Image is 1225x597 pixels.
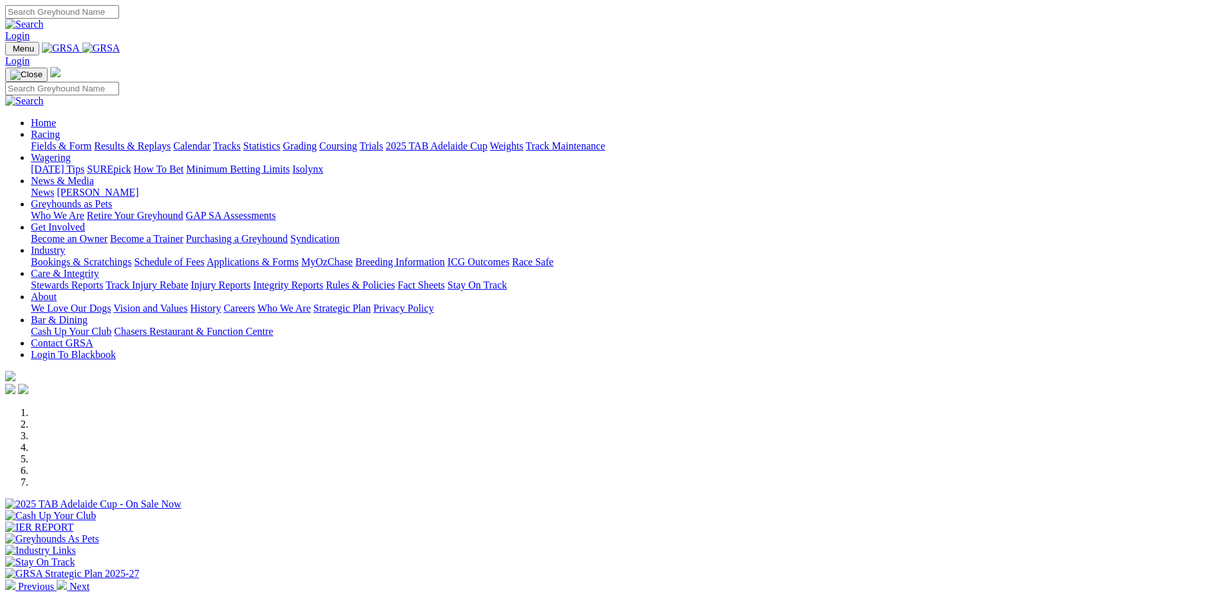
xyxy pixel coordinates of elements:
img: chevron-left-pager-white.svg [5,580,15,590]
a: Contact GRSA [31,337,93,348]
a: Integrity Reports [253,280,323,290]
a: Privacy Policy [373,303,434,314]
img: Search [5,19,44,30]
div: Industry [31,256,1220,268]
a: How To Bet [134,164,184,175]
div: Greyhounds as Pets [31,210,1220,222]
a: Purchasing a Greyhound [186,233,288,244]
img: facebook.svg [5,384,15,394]
a: Injury Reports [191,280,250,290]
a: Strategic Plan [313,303,371,314]
a: Stewards Reports [31,280,103,290]
a: Login To Blackbook [31,349,116,360]
a: Industry [31,245,65,256]
div: Get Involved [31,233,1220,245]
a: Retire Your Greyhound [87,210,183,221]
a: News [31,187,54,198]
img: logo-grsa-white.png [5,371,15,381]
a: Rules & Policies [326,280,395,290]
a: [PERSON_NAME] [57,187,138,198]
a: Stay On Track [447,280,507,290]
img: Close [10,70,42,80]
a: Become an Owner [31,233,108,244]
div: Racing [31,140,1220,152]
img: twitter.svg [18,384,28,394]
img: logo-grsa-white.png [50,67,61,77]
a: Track Injury Rebate [106,280,188,290]
span: Previous [18,581,54,592]
a: Bookings & Scratchings [31,256,131,267]
a: SUREpick [87,164,131,175]
a: MyOzChase [301,256,353,267]
img: GRSA [42,43,80,54]
a: Who We Are [31,210,84,221]
a: Bar & Dining [31,314,88,325]
div: News & Media [31,187,1220,198]
div: Care & Integrity [31,280,1220,291]
a: Greyhounds as Pets [31,198,112,209]
a: Become a Trainer [110,233,183,244]
a: Previous [5,581,57,592]
a: Vision and Values [113,303,187,314]
a: Get Involved [31,222,85,232]
div: Bar & Dining [31,326,1220,337]
a: [DATE] Tips [31,164,84,175]
span: Next [70,581,89,592]
a: Calendar [173,140,210,151]
a: Tracks [213,140,241,151]
a: News & Media [31,175,94,186]
a: Home [31,117,56,128]
a: Racing [31,129,60,140]
a: Fact Sheets [398,280,445,290]
a: Isolynx [292,164,323,175]
input: Search [5,5,119,19]
img: GRSA Strategic Plan 2025-27 [5,568,139,580]
img: 2025 TAB Adelaide Cup - On Sale Now [5,498,182,510]
div: Wagering [31,164,1220,175]
a: Who We Are [257,303,311,314]
img: IER REPORT [5,522,73,533]
button: Toggle navigation [5,68,48,82]
a: About [31,291,57,302]
img: Industry Links [5,545,76,556]
a: Chasers Restaurant & Function Centre [114,326,273,337]
a: Breeding Information [355,256,445,267]
img: GRSA [82,43,120,54]
a: GAP SA Assessments [186,210,276,221]
a: Care & Integrity [31,268,99,279]
a: Cash Up Your Club [31,326,111,337]
a: Careers [223,303,255,314]
a: Statistics [243,140,281,151]
span: Menu [13,44,34,53]
a: Next [57,581,89,592]
a: Schedule of Fees [134,256,204,267]
a: Trials [359,140,383,151]
img: Stay On Track [5,556,75,568]
a: Login [5,55,30,66]
a: Results & Replays [94,140,171,151]
a: Grading [283,140,317,151]
a: We Love Our Dogs [31,303,111,314]
button: Toggle navigation [5,42,39,55]
a: Applications & Forms [207,256,299,267]
a: Fields & Form [31,140,91,151]
div: About [31,303,1220,314]
a: Login [5,30,30,41]
a: Weights [490,140,523,151]
img: chevron-right-pager-white.svg [57,580,67,590]
a: Syndication [290,233,339,244]
a: 2025 TAB Adelaide Cup [386,140,487,151]
img: Greyhounds As Pets [5,533,99,545]
a: History [190,303,221,314]
input: Search [5,82,119,95]
a: Race Safe [512,256,553,267]
img: Cash Up Your Club [5,510,96,522]
a: Coursing [319,140,357,151]
a: Track Maintenance [526,140,605,151]
a: Minimum Betting Limits [186,164,290,175]
img: Search [5,95,44,107]
a: Wagering [31,152,71,163]
a: ICG Outcomes [447,256,509,267]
